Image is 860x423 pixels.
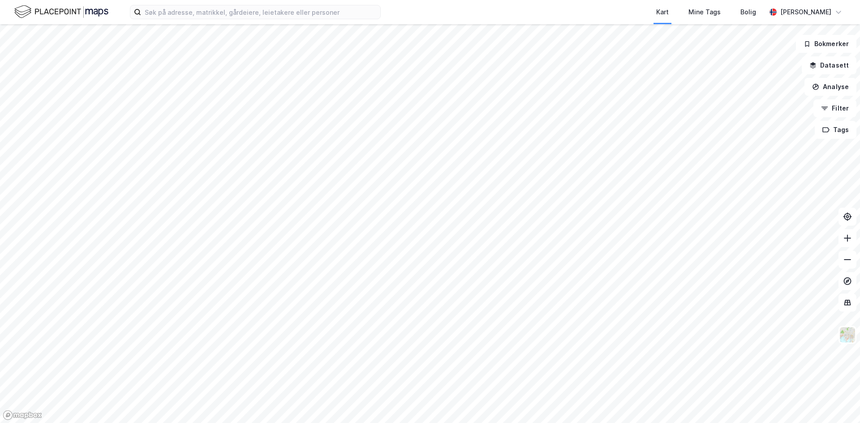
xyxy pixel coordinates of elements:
[780,7,831,17] div: [PERSON_NAME]
[688,7,721,17] div: Mine Tags
[815,380,860,423] iframe: Chat Widget
[815,380,860,423] div: Kontrollprogram for chat
[141,5,380,19] input: Søk på adresse, matrikkel, gårdeiere, leietakere eller personer
[740,7,756,17] div: Bolig
[14,4,108,20] img: logo.f888ab2527a4732fd821a326f86c7f29.svg
[656,7,669,17] div: Kart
